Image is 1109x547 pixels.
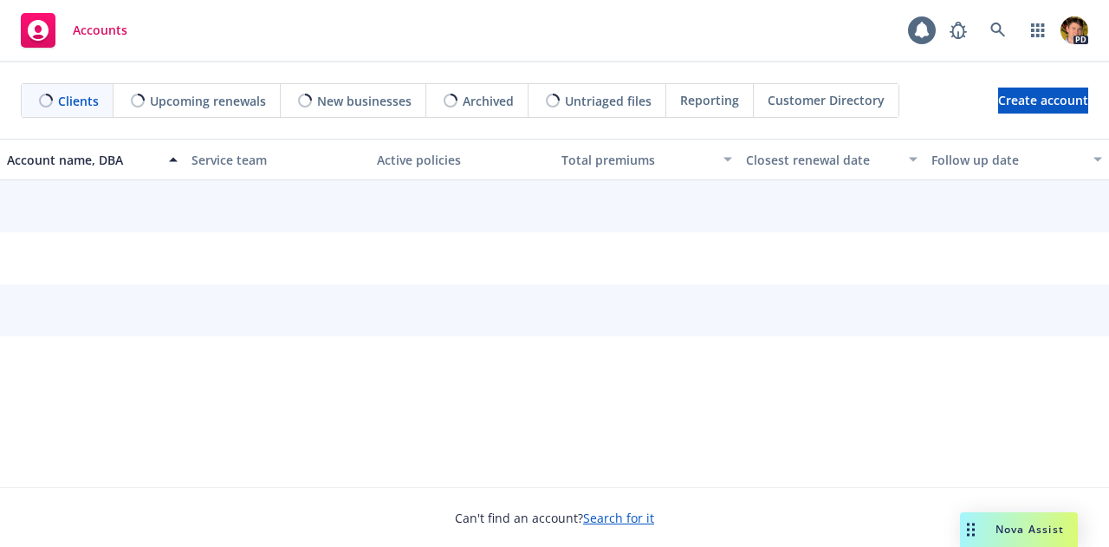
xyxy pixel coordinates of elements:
[941,13,976,48] a: Report a Bug
[377,151,548,169] div: Active policies
[150,92,266,110] span: Upcoming renewals
[1060,16,1088,44] img: photo
[370,139,554,180] button: Active policies
[463,92,514,110] span: Archived
[561,151,713,169] div: Total premiums
[960,512,982,547] div: Drag to move
[739,139,924,180] button: Closest renewal date
[455,509,654,527] span: Can't find an account?
[191,151,362,169] div: Service team
[998,88,1088,114] a: Create account
[768,91,885,109] span: Customer Directory
[73,23,127,37] span: Accounts
[960,512,1078,547] button: Nova Assist
[317,92,412,110] span: New businesses
[680,91,739,109] span: Reporting
[565,92,652,110] span: Untriaged files
[583,510,654,526] a: Search for it
[554,139,739,180] button: Total premiums
[924,139,1109,180] button: Follow up date
[931,151,1083,169] div: Follow up date
[998,84,1088,117] span: Create account
[746,151,898,169] div: Closest renewal date
[1021,13,1055,48] a: Switch app
[14,6,134,55] a: Accounts
[981,13,1015,48] a: Search
[58,92,99,110] span: Clients
[996,522,1064,537] span: Nova Assist
[7,151,159,169] div: Account name, DBA
[185,139,369,180] button: Service team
